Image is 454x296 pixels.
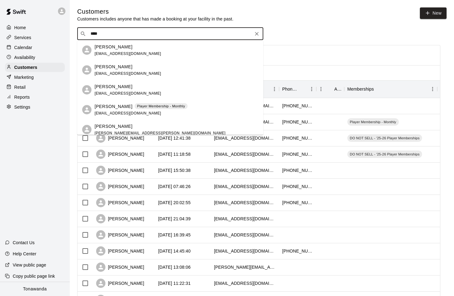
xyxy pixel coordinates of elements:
[82,105,91,114] div: Evan Scott
[13,251,36,257] p: Help Center
[347,150,422,158] div: DO NOT SELL - '25-26 Player Memberships
[158,264,191,270] div: 2025-09-29 13:08:06
[214,264,276,270] div: chris@freedomexpressions.net
[96,262,144,272] div: [PERSON_NAME]
[96,133,144,143] div: [PERSON_NAME]
[82,65,91,75] div: Evan Tibbetts
[347,136,422,141] span: DO NOT SELL - '25-26 Player Memberships
[282,119,313,125] div: +17162451249
[95,71,161,75] span: [EMAIL_ADDRESS][DOMAIN_NAME]
[214,167,276,173] div: jacobtrost777@gmail.com
[5,43,65,52] a: Calendar
[13,273,55,279] p: Copy public page link
[5,53,65,62] a: Availability
[5,92,65,102] a: Reports
[14,104,30,110] p: Settings
[23,286,47,292] p: Tonawanda
[282,80,298,98] div: Phone Number
[158,232,191,238] div: 2025-09-29 16:39:45
[77,7,234,16] h5: Customers
[95,51,161,56] span: [EMAIL_ADDRESS][DOMAIN_NAME]
[96,279,144,288] div: [PERSON_NAME]
[96,150,144,159] div: [PERSON_NAME]
[82,85,91,95] div: Bryce Randall
[214,135,276,141] div: sherrymi@gmail.com
[428,84,437,94] button: Menu
[282,200,313,206] div: +17165988337
[282,167,313,173] div: +18452757723
[82,125,91,134] div: Evan Shvimer
[95,131,225,135] span: [PERSON_NAME][EMAIL_ADDRESS][PERSON_NAME][DOMAIN_NAME]
[95,111,161,115] span: [EMAIL_ADDRESS][DOMAIN_NAME]
[96,166,144,175] div: [PERSON_NAME]
[347,80,374,98] div: Memberships
[420,7,447,19] a: New
[158,280,191,286] div: 2025-09-29 11:22:31
[96,214,144,223] div: [PERSON_NAME]
[270,84,279,94] button: Menu
[374,85,383,93] button: Sort
[77,28,263,40] div: Search customers by name or email
[96,182,144,191] div: [PERSON_NAME]
[5,102,65,112] a: Settings
[214,280,276,286] div: dhardy123@hotmail.com
[14,34,31,41] p: Services
[95,91,161,95] span: [EMAIL_ADDRESS][DOMAIN_NAME]
[214,248,276,254] div: amyn1438@icloud.com
[252,29,261,38] button: Clear
[214,151,276,157] div: danieljperry2@yahoo.com
[82,46,91,55] div: Evan Alessi
[96,230,144,240] div: [PERSON_NAME]
[326,85,334,93] button: Sort
[14,74,34,80] p: Marketing
[347,134,422,142] div: DO NOT SELL - '25-26 Player Memberships
[298,85,307,93] button: Sort
[14,44,32,51] p: Calendar
[347,119,399,124] span: Player Membership - Monthly
[13,262,46,268] p: View public page
[282,183,313,190] div: +19053582424
[5,73,65,82] a: Marketing
[316,80,344,98] div: Age
[282,248,313,254] div: +17169125429
[214,232,276,238] div: jules_1981@yahoo.com
[137,104,185,109] p: Player Membership - Monthly
[214,216,276,222] div: lkneeland49@yahoo.com
[282,135,313,141] div: +15856944072
[334,80,341,98] div: Age
[14,54,35,61] p: Availability
[279,80,316,98] div: Phone Number
[13,240,35,246] p: Contact Us
[347,152,422,157] span: DO NOT SELL - '25-26 Player Memberships
[158,167,191,173] div: 2025-10-03 15:50:38
[14,64,37,70] p: Customers
[96,246,144,256] div: [PERSON_NAME]
[5,23,65,32] div: Home
[77,16,234,22] p: Customers includes anyone that has made a booking at your facility in the past.
[5,63,65,72] a: Customers
[158,248,191,254] div: 2025-09-29 14:45:40
[96,198,144,207] div: [PERSON_NAME]
[5,83,65,92] div: Retail
[307,84,316,94] button: Menu
[95,123,132,129] p: [PERSON_NAME]
[158,200,191,206] div: 2025-10-01 20:02:55
[14,25,26,31] p: Home
[95,83,132,90] p: [PERSON_NAME]
[5,33,65,42] a: Services
[282,151,313,157] div: +15188177909
[214,200,276,206] div: campbells2027@sjci.com
[282,103,313,109] div: +17169468555
[14,84,26,90] p: Retail
[95,43,132,50] p: [PERSON_NAME]
[158,183,191,190] div: 2025-10-03 07:46:26
[95,103,132,110] p: [PERSON_NAME]
[214,183,276,190] div: kellybtodd@hotmail.com
[344,80,437,98] div: Memberships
